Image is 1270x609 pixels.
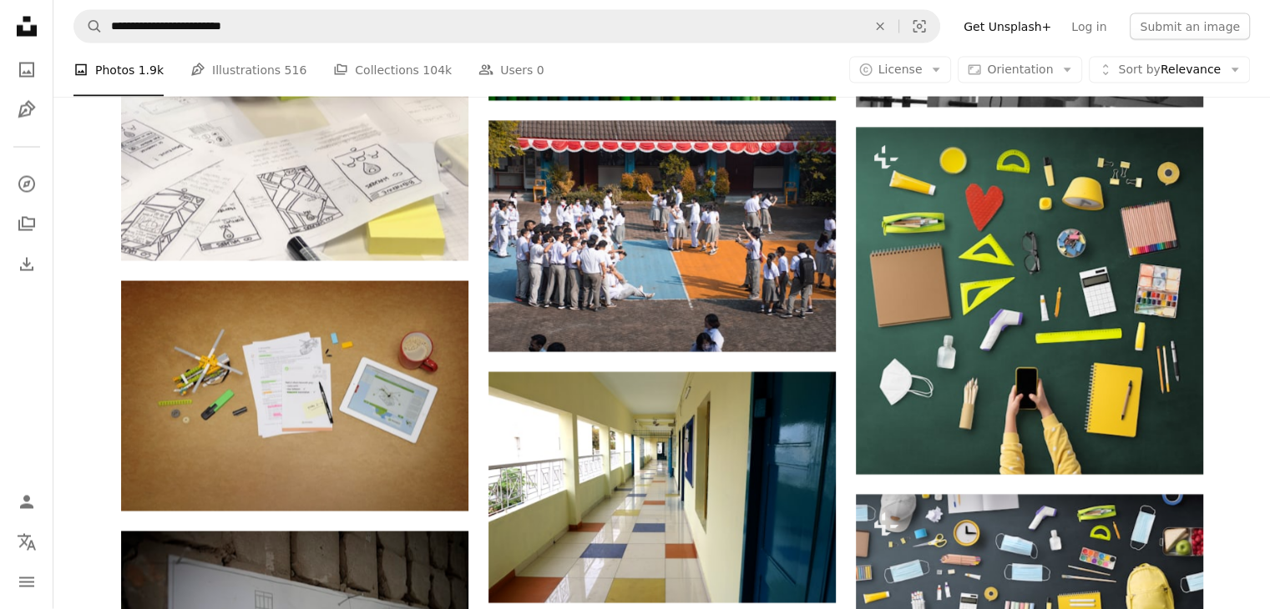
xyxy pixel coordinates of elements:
a: Explore [10,168,43,201]
a: Get Unsplash+ [954,13,1061,40]
img: white and blue tiled hallway [488,372,836,603]
span: Relevance [1118,62,1221,78]
img: a group of people watching a person do a flip [488,121,836,352]
span: 0 [537,61,544,79]
a: Illustrations [10,93,43,127]
span: Sort by [1118,63,1160,76]
a: Collections 104k [333,43,452,97]
a: Photos [10,53,43,87]
span: License [878,63,923,76]
span: 104k [422,61,452,79]
a: white and blue tiled hallway [488,480,836,495]
a: A flat lay top view of face mask and school supplies, back to school and coronavirus concept. [856,545,1203,560]
a: Illustrations 516 [190,43,306,97]
button: Sort byRelevance [1089,57,1250,83]
form: Find visuals sitewide [73,10,940,43]
a: a group of people watching a person do a flip [488,229,836,244]
a: Collections [10,208,43,241]
a: Users 0 [478,43,544,97]
button: License [849,57,952,83]
img: A flat lay top view of child with smartphone and school supplies, distance learning and coronavir... [856,128,1203,475]
a: Log in / Sign up [10,486,43,519]
a: Log in [1061,13,1116,40]
a: A flat lay top view of child with smartphone and school supplies, distance learning and coronavir... [856,293,1203,308]
button: Search Unsplash [74,11,103,43]
img: white printer paper [121,281,468,511]
span: Orientation [987,63,1053,76]
img: person writing on white paper [121,1,468,261]
a: white printer paper [121,388,468,403]
a: person writing on white paper [121,123,468,138]
a: Home — Unsplash [10,10,43,47]
button: Orientation [958,57,1082,83]
button: Menu [10,566,43,599]
button: Clear [862,11,898,43]
a: Download History [10,248,43,281]
button: Visual search [899,11,939,43]
button: Submit an image [1130,13,1250,40]
button: Language [10,526,43,559]
span: 516 [285,61,307,79]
